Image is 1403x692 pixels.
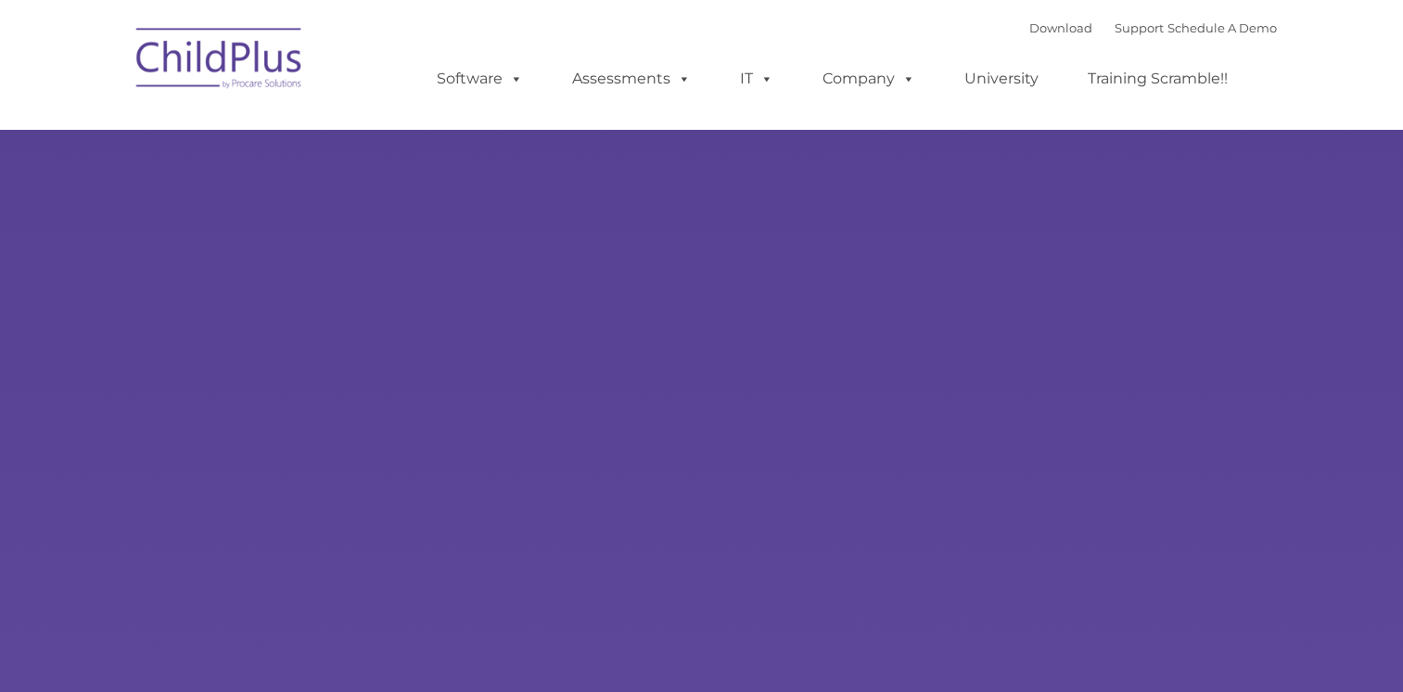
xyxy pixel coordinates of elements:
a: Training Scramble!! [1069,60,1246,97]
img: ChildPlus by Procare Solutions [127,15,312,108]
a: Assessments [554,60,709,97]
a: Schedule A Demo [1167,20,1277,35]
font: | [1029,20,1277,35]
a: University [946,60,1057,97]
a: Software [418,60,542,97]
a: IT [721,60,792,97]
a: Company [804,60,934,97]
a: Support [1115,20,1164,35]
a: Download [1029,20,1092,35]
